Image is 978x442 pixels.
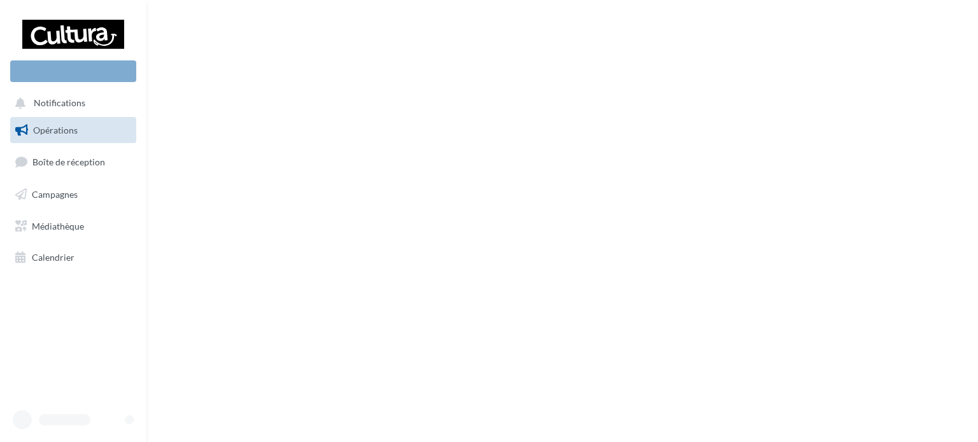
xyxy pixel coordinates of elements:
span: Calendrier [32,252,74,263]
span: Boîte de réception [32,156,105,167]
span: Notifications [34,98,85,109]
a: Campagnes [8,181,139,208]
a: Médiathèque [8,213,139,240]
div: Nouvelle campagne [10,60,136,82]
a: Calendrier [8,244,139,271]
span: Médiathèque [32,220,84,231]
a: Opérations [8,117,139,144]
span: Campagnes [32,189,78,200]
a: Boîte de réception [8,148,139,176]
span: Opérations [33,125,78,135]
